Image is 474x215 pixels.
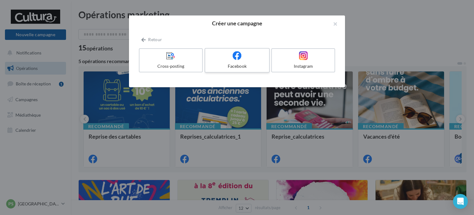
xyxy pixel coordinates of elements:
[274,63,332,69] div: Instagram
[142,63,200,69] div: Cross-posting
[139,36,164,43] button: Retour
[208,63,266,69] div: Facebook
[139,20,335,26] h2: Créer une campagne
[453,194,468,209] div: Open Intercom Messenger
